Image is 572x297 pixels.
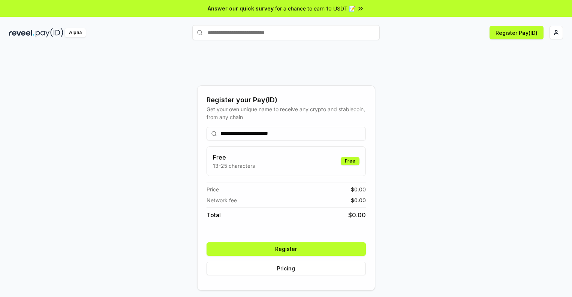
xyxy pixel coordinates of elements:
[207,95,366,105] div: Register your Pay(ID)
[207,185,219,193] span: Price
[213,162,255,170] p: 13-25 characters
[348,210,366,219] span: $ 0.00
[207,242,366,256] button: Register
[275,4,355,12] span: for a chance to earn 10 USDT 📝
[207,105,366,121] div: Get your own unique name to receive any crypto and stablecoin, from any chain
[207,262,366,275] button: Pricing
[213,153,255,162] h3: Free
[351,196,366,204] span: $ 0.00
[207,196,237,204] span: Network fee
[490,26,544,39] button: Register Pay(ID)
[36,28,63,37] img: pay_id
[207,210,221,219] span: Total
[208,4,274,12] span: Answer our quick survey
[341,157,359,165] div: Free
[65,28,86,37] div: Alpha
[351,185,366,193] span: $ 0.00
[9,28,34,37] img: reveel_dark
